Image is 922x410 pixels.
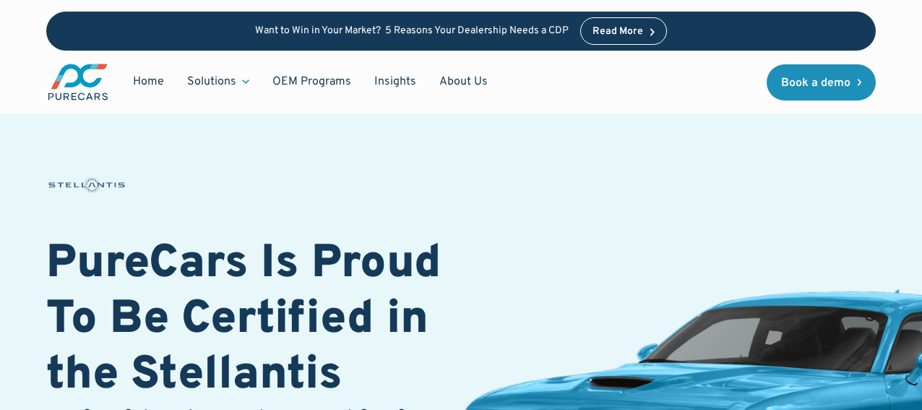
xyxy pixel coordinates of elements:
[187,74,236,90] div: Solutions
[46,62,110,102] a: main
[261,68,363,95] a: OEM Programs
[428,68,499,95] a: About Us
[363,68,428,95] a: Insights
[46,62,110,102] img: purecars logo
[767,64,876,101] a: Book a demo
[121,68,176,95] a: Home
[781,77,850,89] div: Book a demo
[255,25,569,38] p: Want to Win in Your Market? 5 Reasons Your Dealership Needs a CDP
[176,68,261,95] div: Solutions
[593,27,643,37] div: Read More
[580,17,667,45] a: Read More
